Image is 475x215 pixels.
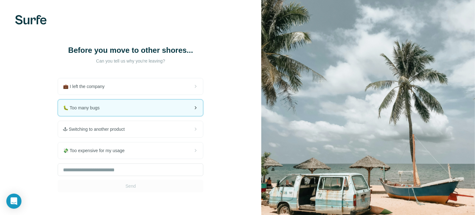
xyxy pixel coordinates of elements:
span: 💼 I left the company [63,83,109,90]
span: 🐛 Too many bugs [63,105,105,111]
img: Surfe's logo [15,15,47,25]
span: 🕹 Switching to another product [63,126,130,132]
h1: Before you move to other shores... [67,45,194,55]
span: 💸 Too expensive for my usage [63,147,130,154]
p: Can you tell us why you're leaving? [67,58,194,64]
div: Open Intercom Messenger [6,194,21,209]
